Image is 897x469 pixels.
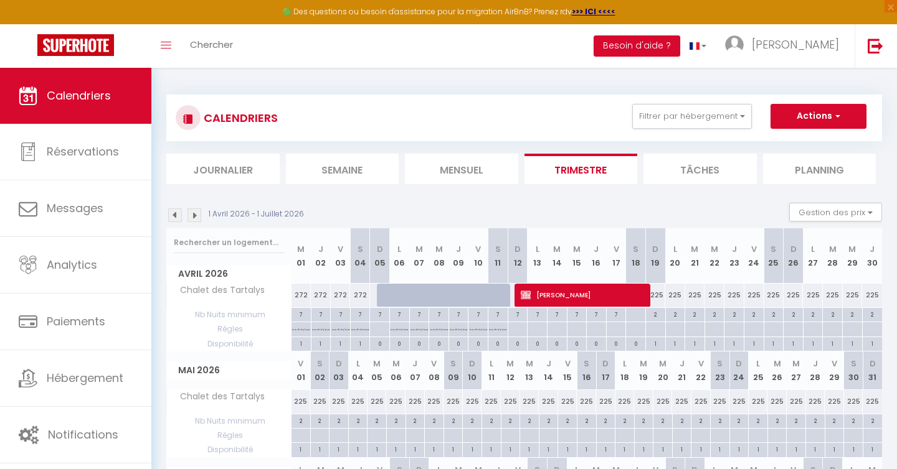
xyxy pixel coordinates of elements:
div: 7 [449,308,468,320]
th: 04 [350,228,370,284]
div: 225 [615,390,635,413]
img: Super Booking [37,34,114,56]
div: 0 [429,337,448,349]
abbr: M [392,358,400,369]
abbr: M [792,358,800,369]
span: Notifications [48,427,118,442]
abbr: J [456,243,461,255]
th: 22 [691,351,711,389]
div: 225 [645,284,665,307]
th: 22 [705,228,724,284]
div: 1 [311,337,331,349]
th: 19 [634,351,653,389]
input: Rechercher un logement... [174,231,284,254]
div: 2 [635,414,653,426]
div: 7 [508,308,528,320]
th: 05 [370,228,390,284]
div: 225 [482,390,501,413]
div: 225 [368,390,387,413]
div: 2 [482,414,501,426]
div: 0 [449,337,468,349]
div: 225 [749,390,768,413]
div: 2 [558,414,577,426]
div: 225 [705,284,724,307]
abbr: V [614,243,619,255]
div: 2 [406,414,425,426]
abbr: M [526,358,533,369]
abbr: S [633,243,638,255]
abbr: M [373,358,381,369]
abbr: L [623,358,627,369]
div: 7 [351,308,370,320]
div: 7 [370,308,389,320]
div: 1 [685,337,705,349]
div: 225 [691,390,711,413]
abbr: M [415,243,423,255]
div: 1 [666,337,685,349]
div: 225 [330,390,349,413]
abbr: V [832,358,837,369]
th: 13 [528,228,548,284]
th: 04 [348,351,368,389]
div: 7 [292,308,311,320]
th: 15 [558,351,577,389]
div: 225 [843,284,863,307]
p: No ch in/out [489,322,506,334]
th: 26 [767,351,787,389]
abbr: J [546,358,551,369]
abbr: V [751,243,757,255]
div: 2 [764,308,784,320]
th: 17 [606,228,626,284]
th: 07 [406,351,425,389]
div: 2 [724,308,744,320]
th: 03 [331,228,351,284]
th: 21 [672,351,691,389]
abbr: M [297,243,305,255]
div: 225 [844,390,863,413]
div: 0 [607,337,626,349]
div: 2 [501,414,520,426]
span: Calendriers [47,88,111,103]
div: 225 [711,390,730,413]
div: 0 [488,337,508,349]
div: 2 [705,308,724,320]
div: 272 [331,284,351,307]
th: 29 [825,351,844,389]
span: Analytics [47,257,97,272]
div: 7 [331,308,350,320]
div: 225 [539,390,558,413]
abbr: J [318,243,323,255]
div: 225 [787,390,806,413]
p: No ch in/out [332,322,349,334]
abbr: D [515,243,521,255]
abbr: D [377,243,383,255]
p: No ch in/out [411,322,428,334]
abbr: M [691,243,698,255]
div: 1 [843,337,862,349]
th: 15 [567,228,587,284]
div: 225 [767,390,787,413]
li: Planning [763,154,876,184]
div: 2 [577,414,596,426]
abbr: V [475,243,481,255]
button: Gestion des prix [789,203,882,221]
p: 1 Avril 2026 - 1 Juillet 2026 [209,208,304,220]
div: 225 [520,390,539,413]
abbr: D [602,358,609,369]
div: 0 [567,337,587,349]
th: 23 [724,228,744,284]
button: Besoin d'aide ? [594,35,680,57]
abbr: V [298,358,303,369]
abbr: D [652,243,658,255]
strong: >>> ICI <<<< [572,6,615,17]
div: 272 [311,284,331,307]
th: 30 [862,228,882,284]
abbr: M [711,243,718,255]
div: 7 [567,308,587,320]
div: 225 [406,390,425,413]
div: 2 [330,414,348,426]
abbr: J [732,243,737,255]
div: 1 [744,337,764,349]
th: 18 [626,228,646,284]
div: 225 [634,390,653,413]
